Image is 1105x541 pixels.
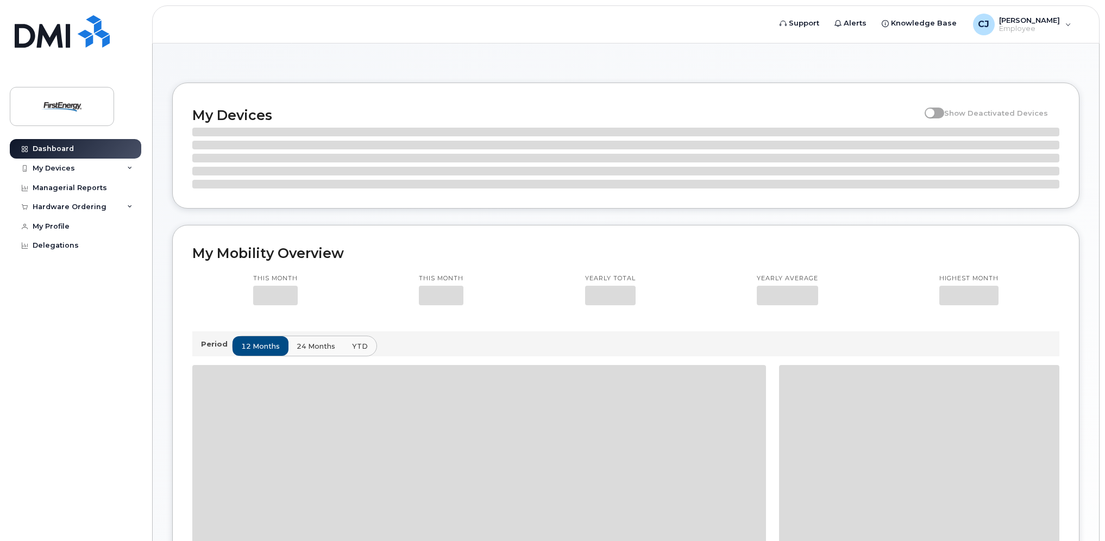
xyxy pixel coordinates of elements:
[585,274,636,283] p: Yearly total
[192,107,919,123] h2: My Devices
[201,339,232,349] p: Period
[925,103,933,111] input: Show Deactivated Devices
[757,274,818,283] p: Yearly average
[192,245,1059,261] h2: My Mobility Overview
[297,341,335,351] span: 24 months
[253,274,298,283] p: This month
[352,341,368,351] span: YTD
[944,109,1048,117] span: Show Deactivated Devices
[939,274,999,283] p: Highest month
[419,274,463,283] p: This month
